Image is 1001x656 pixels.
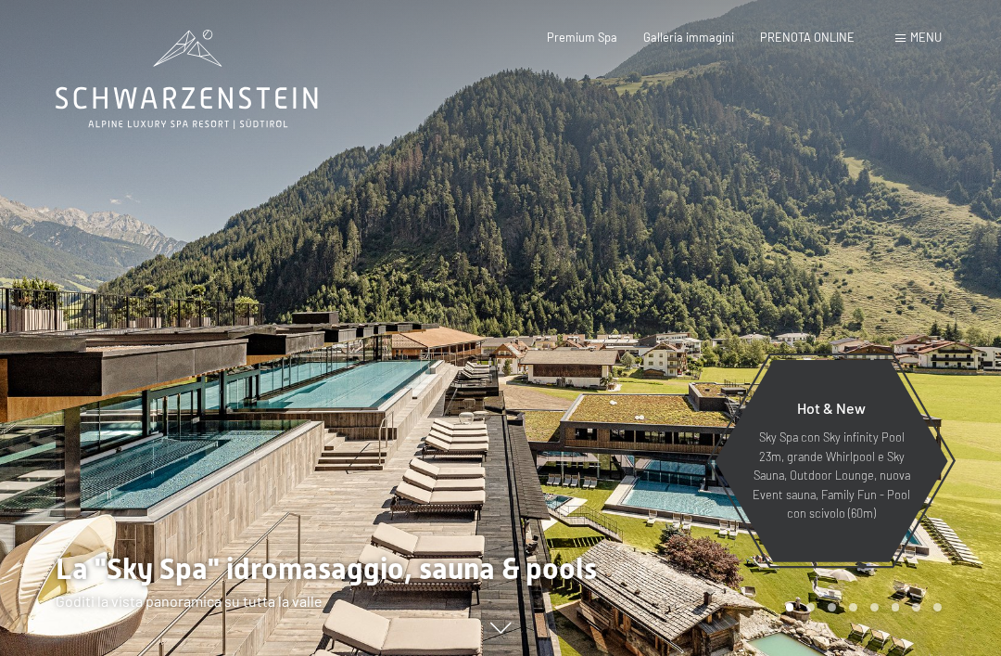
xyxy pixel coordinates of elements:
[760,30,855,45] a: PRENOTA ONLINE
[547,30,617,45] a: Premium Spa
[714,359,949,563] a: Hot & New Sky Spa con Sky infinity Pool 23m, grande Whirlpool e Sky Sauna, Outdoor Lounge, nuova ...
[912,603,920,611] div: Carousel Page 7
[849,603,857,611] div: Carousel Page 4
[797,399,866,417] span: Hot & New
[806,603,815,611] div: Carousel Page 2
[870,603,879,611] div: Carousel Page 5
[751,428,912,522] p: Sky Spa con Sky infinity Pool 23m, grande Whirlpool e Sky Sauna, Outdoor Lounge, nuova Event saun...
[643,30,734,45] a: Galleria immagini
[828,603,836,611] div: Carousel Page 3
[786,603,794,611] div: Carousel Page 1 (Current Slide)
[892,603,900,611] div: Carousel Page 6
[910,30,942,45] span: Menu
[779,603,942,611] div: Carousel Pagination
[933,603,942,611] div: Carousel Page 8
